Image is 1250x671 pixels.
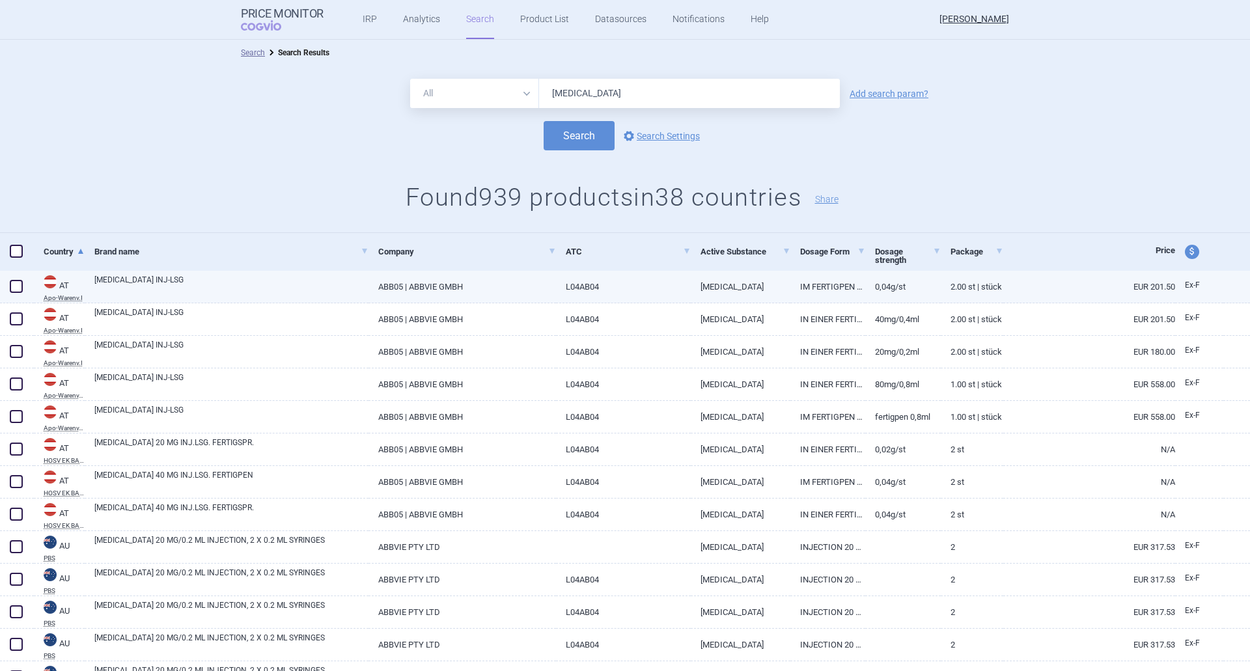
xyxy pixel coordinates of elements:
[1185,573,1200,582] span: Ex-factory price
[44,503,57,516] img: Austria
[1185,346,1200,355] span: Ex-factory price
[34,534,85,562] a: AUAUPBS
[94,502,368,525] a: [MEDICAL_DATA] 40 MG INJ.LSG. FERTIGSPR.
[1185,638,1200,648] span: Ex-factory price
[556,564,690,596] a: L04AB04
[44,536,57,549] img: Australia
[1003,564,1175,596] a: EUR 317.53
[691,271,791,303] a: [MEDICAL_DATA]
[368,368,556,400] a: ABB05 | ABBVIE GMBH
[94,274,368,297] a: [MEDICAL_DATA] INJ-LSG
[1003,336,1175,368] a: EUR 180.00
[94,534,368,558] a: [MEDICAL_DATA] 20 MG/0.2 ML INJECTION, 2 X 0.2 ML SYRINGES
[44,653,85,659] abbr: PBS — List of Ex-manufacturer prices published by the Australian Government, Department of Health.
[1003,271,1175,303] a: EUR 201.50
[368,531,556,563] a: ABBVIE PTY LTD
[556,303,690,335] a: L04AB04
[556,401,690,433] a: L04AB04
[941,401,1003,433] a: 1.00 ST | Stück
[44,295,85,301] abbr: Apo-Warenv.I — Apothekerverlag Warenverzeichnis. Online database developed by the Österreichische...
[34,372,85,399] a: ATATApo-Warenv.III
[790,629,865,661] a: INJECTION 20 MG IN 0.2 ML PRE-FILLED SYRINGE
[865,466,940,498] a: 0,04G/ST
[1175,341,1223,361] a: Ex-F
[556,629,690,661] a: L04AB04
[850,89,928,98] a: Add search param?
[865,368,940,400] a: 80MG/0,8ML
[691,564,791,596] a: [MEDICAL_DATA]
[1003,596,1175,628] a: EUR 317.53
[941,368,1003,400] a: 1.00 ST | Stück
[34,502,85,529] a: ATATHOSV EK BASIC
[368,596,556,628] a: ABBVIE PTY LTD
[865,336,940,368] a: 20MG/0,2ML
[941,466,1003,498] a: 2 St
[278,48,329,57] strong: Search Results
[34,437,85,464] a: ATATHOSV EK BASIC
[815,195,839,204] button: Share
[691,303,791,335] a: [MEDICAL_DATA]
[691,401,791,433] a: [MEDICAL_DATA]
[951,236,1003,267] a: Package
[790,303,865,335] a: IN EINER FERTIGSPRITZE
[44,601,57,614] img: Australia
[44,568,57,581] img: Australia
[1003,433,1175,465] a: N/A
[44,458,85,464] abbr: HOSV EK BASIC — Erstattungskodex published by Hauptverband der österreichischen Sozialversicherun...
[556,596,690,628] a: L04AB04
[800,236,865,267] a: Dosage Form
[1003,629,1175,661] a: EUR 317.53
[94,372,368,395] a: [MEDICAL_DATA] INJ-LSG
[44,620,85,627] abbr: PBS — List of Ex-manufacturer prices published by the Australian Government, Department of Health.
[34,632,85,659] a: AUAUPBS
[556,466,690,498] a: L04AB04
[865,499,940,530] a: 0,04G/ST
[241,46,265,59] li: Search
[556,368,690,400] a: L04AB04
[865,433,940,465] a: 0,02G/ST
[865,401,940,433] a: FERTIGPEN 0,8ML
[691,629,791,661] a: [MEDICAL_DATA]
[44,438,57,451] img: Austria
[790,336,865,368] a: IN EINER FERTIGSPRITZE
[34,567,85,594] a: AUAUPBS
[34,469,85,497] a: ATATHOSV EK BASIC
[1175,374,1223,393] a: Ex-F
[566,236,690,267] a: ATC
[1185,541,1200,550] span: Ex-factory price
[44,490,85,497] abbr: HOSV EK BASIC — Erstattungskodex published by Hauptverband der österreichischen Sozialversicherun...
[556,271,690,303] a: L04AB04
[1185,378,1200,387] span: Ex-factory price
[1185,313,1200,322] span: Ex-factory price
[368,303,556,335] a: ABB05 | ABBVIE GMBH
[44,327,85,334] abbr: Apo-Warenv.I — Apothekerverlag Warenverzeichnis. Online database developed by the Österreichische...
[44,360,85,366] abbr: Apo-Warenv.I — Apothekerverlag Warenverzeichnis. Online database developed by the Österreichische...
[34,307,85,334] a: ATATApo-Warenv.I
[34,404,85,431] a: ATATApo-Warenv.III
[368,466,556,498] a: ABB05 | ABBVIE GMBH
[34,339,85,366] a: ATATApo-Warenv.I
[44,392,85,399] abbr: Apo-Warenv.III — Apothekerverlag Warenverzeichnis. Online database developed by the Österreichisc...
[1003,303,1175,335] a: EUR 201.50
[241,48,265,57] a: Search
[544,121,615,150] button: Search
[941,531,1003,563] a: 2
[875,236,940,276] a: Dosage strength
[941,499,1003,530] a: 2 St
[44,236,85,267] a: Country
[34,599,85,627] a: AUAUPBS
[941,564,1003,596] a: 2
[94,632,368,655] a: [MEDICAL_DATA] 20 MG/0.2 ML INJECTION, 2 X 0.2 ML SYRINGES
[941,596,1003,628] a: 2
[44,425,85,431] abbr: Apo-Warenv.III — Apothekerverlag Warenverzeichnis. Online database developed by the Österreichisc...
[1175,569,1223,588] a: Ex-F
[691,336,791,368] a: [MEDICAL_DATA]
[94,437,368,460] a: [MEDICAL_DATA] 20 MG INJ.LSG. FERTIGSPR.
[368,271,556,303] a: ABB05 | ABBVIE GMBH
[691,596,791,628] a: [MEDICAL_DATA]
[790,596,865,628] a: INJECTION 20 MG IN 0.2 ML PRE-FILLED SYRINGE
[1175,308,1223,328] a: Ex-F
[94,567,368,590] a: [MEDICAL_DATA] 20 MG/0.2 ML INJECTION, 2 X 0.2 ML SYRINGES
[691,531,791,563] a: [MEDICAL_DATA]
[44,405,57,418] img: Austria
